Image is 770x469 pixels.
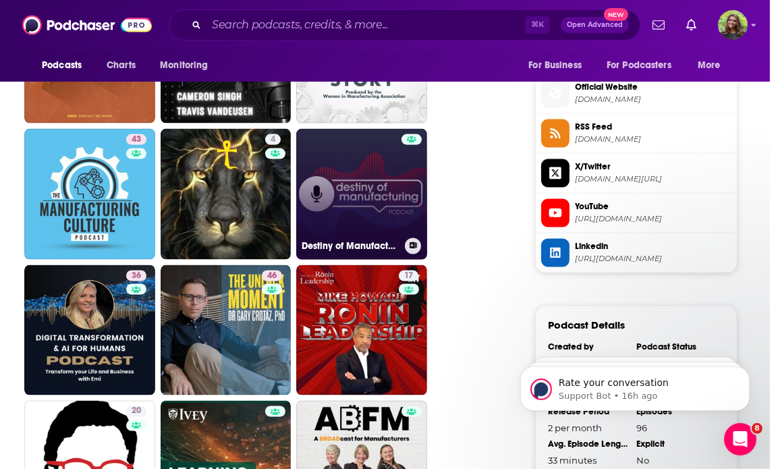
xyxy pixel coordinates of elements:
[132,405,141,418] span: 20
[561,17,629,33] button: Open AdvancedNew
[575,254,732,264] span: https://www.linkedin.com/company/leadership-in-manufacturing/
[160,56,208,75] span: Monitoring
[161,129,292,260] a: 4
[575,240,732,252] span: Linkedin
[126,271,146,281] a: 36
[575,134,732,144] span: feeds.bcast.fm
[575,94,732,105] span: podcasts.bcast.fm
[265,134,281,145] a: 4
[302,240,400,252] h3: Destiny of Manufacturing powered by PMA
[567,22,623,28] span: Open Advanced
[541,159,732,188] a: X/Twitter[DOMAIN_NAME][URL]
[575,121,732,133] span: RSS Feed
[718,10,748,40] span: Logged in as reagan34226
[647,13,670,36] a: Show notifications dropdown
[24,129,155,260] a: 43
[207,14,525,36] input: Search podcasts, credits, & more...
[541,80,732,108] a: Official Website[DOMAIN_NAME]
[528,56,582,75] span: For Business
[575,174,732,184] span: twitter.com/inno_innovation
[161,265,292,396] a: 46
[500,338,770,433] iframe: Intercom notifications message
[132,133,141,146] span: 43
[126,406,146,417] a: 20
[267,269,277,283] span: 46
[150,53,225,78] button: open menu
[24,265,155,396] a: 36
[688,53,738,78] button: open menu
[575,161,732,173] span: X/Twitter
[126,134,146,145] a: 43
[541,199,732,227] a: YouTube[URL][DOMAIN_NAME]
[296,265,427,396] a: 17
[698,56,721,75] span: More
[548,439,628,450] div: Avg. Episode Length
[575,81,732,93] span: Official Website
[541,119,732,148] a: RSS Feed[DOMAIN_NAME]
[399,271,418,281] a: 17
[575,200,732,213] span: YouTube
[525,16,550,34] span: ⌘ K
[598,53,691,78] button: open menu
[262,271,282,281] a: 46
[607,56,671,75] span: For Podcasters
[296,129,427,260] a: Destiny of Manufacturing powered by PMA
[22,12,152,38] img: Podchaser - Follow, Share and Rate Podcasts
[519,53,599,78] button: open menu
[548,456,628,466] div: 33 minutes
[169,9,640,40] div: Search podcasts, credits, & more...
[98,53,144,78] a: Charts
[718,10,748,40] img: User Profile
[575,214,732,224] span: https://www.youtube.com/@leadershipinmanufacturing
[604,8,628,21] span: New
[724,423,757,456] iframe: Intercom live chat
[718,10,748,40] button: Show profile menu
[548,319,625,331] h3: Podcast Details
[636,456,716,466] div: No
[42,56,82,75] span: Podcasts
[541,239,732,267] a: Linkedin[URL][DOMAIN_NAME]
[752,423,763,434] span: 8
[636,439,716,450] div: Explicit
[32,53,99,78] button: open menu
[681,13,702,36] a: Show notifications dropdown
[132,269,141,283] span: 36
[107,56,136,75] span: Charts
[271,133,275,146] span: 4
[404,269,413,283] span: 17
